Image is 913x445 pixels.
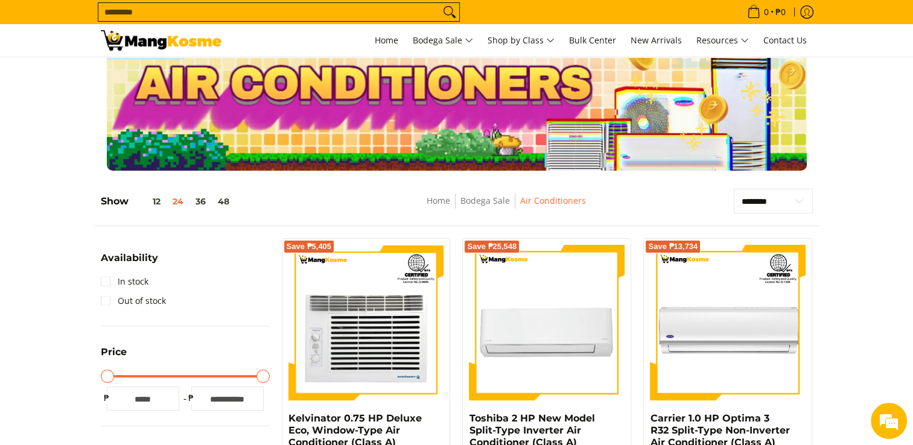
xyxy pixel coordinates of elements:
[63,68,203,83] div: Leave a message
[288,245,444,400] img: Kelvinator 0.75 HP Deluxe Eco, Window-Type Air Conditioner (Class A)
[762,8,771,16] span: 0
[631,34,682,46] span: New Arrivals
[234,24,813,57] nav: Main Menu
[167,197,189,206] button: 24
[407,24,479,57] a: Bodega Sale
[189,197,212,206] button: 36
[625,24,688,57] a: New Arrivals
[369,24,404,57] a: Home
[287,243,332,250] span: Save ₱5,405
[467,243,517,250] span: Save ₱25,548
[6,308,230,350] textarea: Type your message and click 'Submit'
[427,195,450,206] a: Home
[650,245,806,400] img: Carrier 1.0 HP Optima 3 R32 Split-Type Non-Inverter Air Conditioner (Class A)
[101,253,158,272] summary: Open
[101,195,235,207] h5: Show
[101,392,113,404] span: ₱
[177,350,219,366] em: Submit
[101,291,166,311] a: Out of stock
[101,253,158,263] span: Availability
[469,245,625,400] img: Toshiba 2 HP New Model Split-Type Inverter Air Conditioner (Class A)
[690,24,755,57] a: Resources
[460,195,510,206] a: Bodega Sale
[413,33,473,48] span: Bodega Sale
[212,197,235,206] button: 48
[774,8,787,16] span: ₱0
[440,3,459,21] button: Search
[129,197,167,206] button: 12
[185,392,197,404] span: ₱
[101,347,127,366] summary: Open
[375,34,398,46] span: Home
[520,195,586,206] a: Air Conditioners
[342,194,671,221] nav: Breadcrumbs
[101,272,148,291] a: In stock
[648,243,698,250] span: Save ₱13,734
[696,33,749,48] span: Resources
[569,34,616,46] span: Bulk Center
[757,24,813,57] a: Contact Us
[101,30,221,51] img: Bodega Sale Aircon l Mang Kosme: Home Appliances Warehouse Sale
[25,141,211,263] span: We are offline. Please leave us a message.
[101,347,127,357] span: Price
[198,6,227,35] div: Minimize live chat window
[488,33,555,48] span: Shop by Class
[743,5,789,19] span: •
[563,24,622,57] a: Bulk Center
[763,34,807,46] span: Contact Us
[482,24,561,57] a: Shop by Class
